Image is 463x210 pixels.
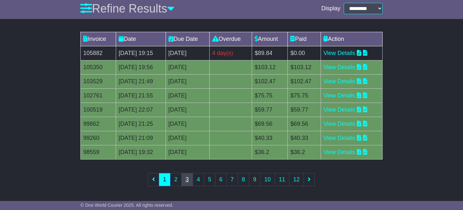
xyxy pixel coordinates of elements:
td: 98559 [81,145,116,159]
td: Date [116,32,166,46]
td: [DATE] [166,145,209,159]
td: Due Date [166,32,209,46]
td: $89.84 [252,46,288,60]
td: Paid [288,32,321,46]
td: $59.77 [252,103,288,117]
td: $36.2 [288,145,321,159]
td: [DATE] [166,60,209,74]
a: 5 [204,173,215,186]
td: [DATE] [166,131,209,145]
td: $59.77 [288,103,321,117]
a: 3 [181,173,193,186]
a: 1 [159,173,170,186]
td: Amount [252,32,288,46]
a: 9 [249,173,260,186]
a: View Details [323,92,355,99]
a: View Details [323,121,355,127]
td: $36.2 [252,145,288,159]
a: View Details [323,50,355,56]
td: $103.12 [288,60,321,74]
a: 10 [260,173,275,186]
td: [DATE] 21:49 [116,74,166,88]
td: [DATE] 21:55 [116,88,166,103]
a: 4 [193,173,204,186]
td: 105882 [81,46,116,60]
td: [DATE] [166,117,209,131]
td: $102.47 [252,74,288,88]
td: $103.12 [252,60,288,74]
td: $75.75 [252,88,288,103]
a: 6 [215,173,227,186]
td: [DATE] 21:25 [116,117,166,131]
td: $102.47 [288,74,321,88]
td: Overdue [209,32,252,46]
td: [DATE] 19:56 [116,60,166,74]
td: 103529 [81,74,116,88]
td: 99862 [81,117,116,131]
a: View Details [323,135,355,141]
td: [DATE] [166,88,209,103]
td: Action [321,32,382,46]
td: [DATE] [166,46,209,60]
td: $75.75 [288,88,321,103]
a: Refine Results [80,2,175,15]
span: © One World Courier 2025. All rights reserved. [80,203,173,208]
a: 7 [226,173,238,186]
a: 8 [238,173,249,186]
td: Invoice [81,32,116,46]
a: View Details [323,106,355,113]
a: View Details [323,64,355,70]
td: 99260 [81,131,116,145]
div: 4 day(s) [212,49,249,58]
td: [DATE] [166,103,209,117]
td: [DATE] [166,74,209,88]
td: $40.33 [252,131,288,145]
td: [DATE] 22:07 [116,103,166,117]
td: $0.00 [288,46,321,60]
td: 102761 [81,88,116,103]
a: 11 [275,173,289,186]
a: View Details [323,149,355,155]
a: 2 [170,173,182,186]
a: View Details [323,78,355,85]
td: $69.56 [252,117,288,131]
td: 105350 [81,60,116,74]
td: $69.56 [288,117,321,131]
td: 100519 [81,103,116,117]
td: [DATE] 19:15 [116,46,166,60]
td: $40.33 [288,131,321,145]
td: [DATE] 19:32 [116,145,166,159]
span: Display [321,5,340,12]
td: [DATE] 21:09 [116,131,166,145]
a: 12 [289,173,304,186]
